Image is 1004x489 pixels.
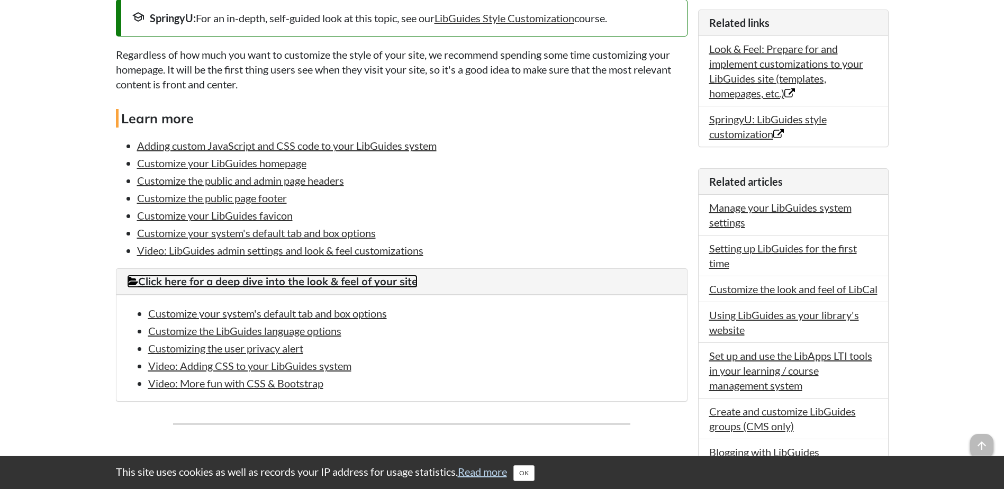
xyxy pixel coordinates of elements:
strong: SpringyU: [150,12,196,24]
a: Video: Adding CSS to your LibGuides system [148,359,351,372]
h4: Learn more [116,109,688,128]
a: Read more [458,465,507,478]
a: Set up and use the LibApps LTI tools in your learning / course management system [709,349,872,392]
a: Setting up LibGuides for the first time [709,242,857,269]
a: Adding custom JavaScript and CSS code to your LibGuides system [137,139,437,152]
span: arrow_upward [970,434,993,457]
a: Blogging with LibGuides [709,446,819,458]
a: arrow_upward [970,435,993,448]
a: Customize the public and admin page headers [137,174,344,187]
a: LibGuides Style Customization [435,12,574,24]
a: Using LibGuides as your library's website [709,309,859,336]
a: Customize your LibGuides favicon [137,209,293,222]
div: This site uses cookies as well as records your IP address for usage statistics. [105,464,899,481]
p: Regardless of how much you want to customize the style of your site, we recommend spending some t... [116,47,688,92]
a: Look & Feel: Prepare for and implement customizations to your LibGuides site (templates, homepage... [709,42,863,99]
span: Related links [709,16,770,29]
a: SpringyU: LibGuides style customization [709,113,827,140]
h3: Other customizations to consider [116,451,688,475]
a: Customize your LibGuides homepage [137,157,306,169]
a: Customize the look and feel of LibCal [709,283,878,295]
div: For an in-depth, self-guided look at this topic, see our course. [132,11,676,25]
span: school [132,11,144,23]
a: Customize your system's default tab and box options [137,227,376,239]
a: Customize the public page footer [137,192,287,204]
a: Video: More fun with CSS & Bootstrap [148,377,323,390]
button: Close [513,465,535,481]
span: Related articles [709,175,783,188]
a: Create and customize LibGuides groups (CMS only) [709,405,856,432]
a: Customize your system's default tab and box options [148,307,387,320]
a: Manage your LibGuides system settings [709,201,852,229]
a: Customize the LibGuides language options [148,324,341,337]
a: Customizing the user privacy alert [148,342,303,355]
a: Video: LibGuides admin settings and look & feel customizations [137,244,423,257]
a: Click here for a deep dive into the look & feel of your site [127,275,418,288]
